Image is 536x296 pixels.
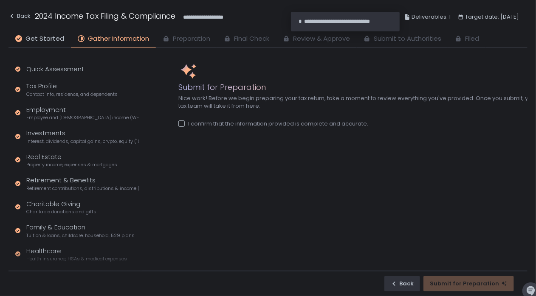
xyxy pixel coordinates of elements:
div: Charitable Giving [26,199,96,215]
span: Filed [465,34,479,44]
div: Special Situations [26,270,104,286]
div: Employment [26,105,139,121]
span: Gather Information [88,34,149,44]
div: Tax Profile [26,81,118,98]
span: Tuition & loans, childcare, household, 529 plans [26,232,135,239]
button: Back [384,276,420,291]
span: Property income, expenses & mortgages [26,162,117,168]
span: Target date: [DATE] [465,12,519,22]
span: Review & Approve [293,34,350,44]
span: Final Check [234,34,269,44]
span: Employee and [DEMOGRAPHIC_DATA] income (W-2s) [26,114,139,121]
span: Contact info, residence, and dependents [26,91,118,98]
div: Retirement & Benefits [26,176,139,192]
span: Preparation [173,34,210,44]
h1: 2024 Income Tax Filing & Compliance [35,10,175,22]
span: Health insurance, HSAs & medical expenses [26,256,127,262]
span: Charitable donations and gifts [26,209,96,215]
div: Quick Assessment [26,64,84,74]
div: Back [391,280,414,288]
div: Healthcare [26,246,127,262]
div: Back [8,11,31,21]
span: Submit to Authorities [374,34,441,44]
div: Real Estate [26,152,117,168]
span: Deliverables: 1 [412,12,451,22]
button: Back [8,10,31,24]
div: Family & Education [26,223,135,239]
span: Get Started [25,34,64,44]
div: Investments [26,128,139,145]
span: Interest, dividends, capital gains, crypto, equity (1099s, K-1s) [26,138,139,145]
span: Retirement contributions, distributions & income (1099-R, 5498) [26,185,139,192]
